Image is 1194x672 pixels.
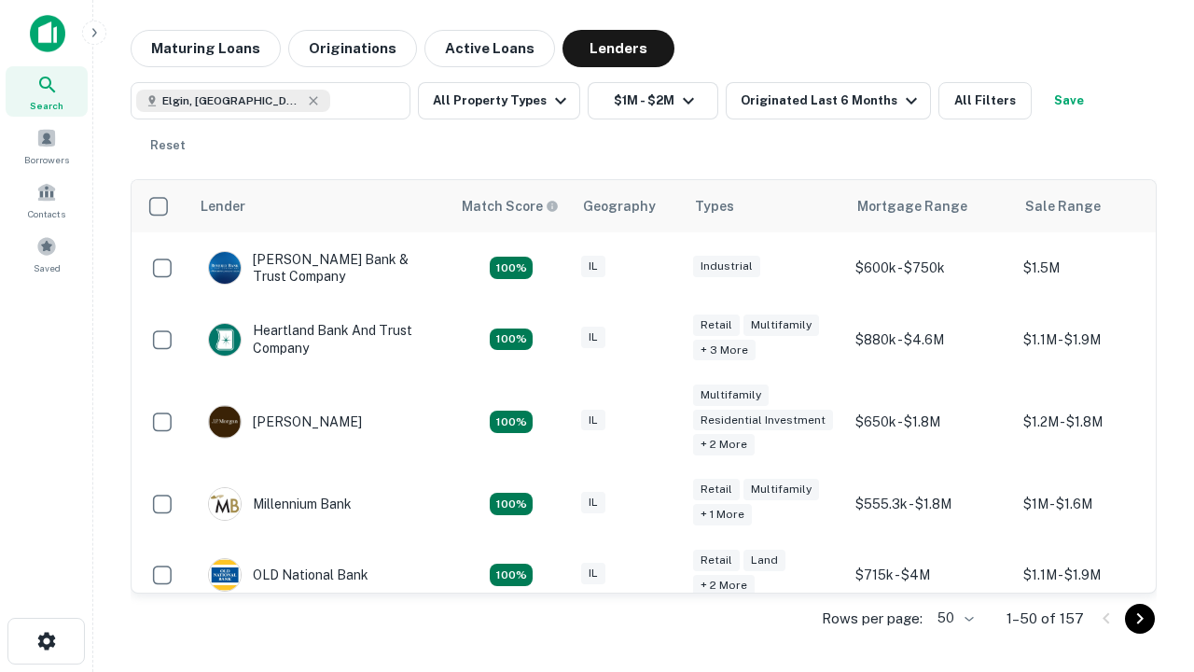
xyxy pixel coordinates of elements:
div: Retail [693,479,740,500]
div: + 2 more [693,434,755,455]
div: [PERSON_NAME] Bank & Trust Company [208,251,432,285]
div: Millennium Bank [208,487,352,521]
button: Originated Last 6 Months [726,82,931,119]
td: $1M - $1.6M [1014,469,1182,539]
div: Types [695,195,734,217]
div: Heartland Bank And Trust Company [208,322,432,356]
div: [PERSON_NAME] [208,405,362,439]
th: Types [684,180,846,232]
button: All Filters [938,82,1032,119]
div: Multifamily [693,385,769,406]
button: Save your search to get updates of matches that match your search criteria. [1039,82,1099,119]
td: $555.3k - $1.8M [846,469,1014,539]
div: Sale Range [1025,195,1101,217]
th: Geography [572,180,684,232]
img: picture [209,488,241,520]
button: Active Loans [424,30,555,67]
th: Capitalize uses an advanced AI algorithm to match your search with the best lender. The match sco... [451,180,572,232]
div: IL [581,327,605,348]
button: Maturing Loans [131,30,281,67]
td: $650k - $1.8M [846,375,1014,469]
div: OLD National Bank [208,558,368,592]
a: Borrowers [6,120,88,171]
div: + 2 more [693,575,755,596]
td: $1.1M - $1.9M [1014,303,1182,374]
span: Borrowers [24,152,69,167]
td: $715k - $4M [846,539,1014,610]
td: $880k - $4.6M [846,303,1014,374]
div: Originated Last 6 Months [741,90,923,112]
span: Saved [34,260,61,275]
td: $600k - $750k [846,232,1014,303]
img: picture [209,559,241,591]
div: 50 [930,605,977,632]
a: Search [6,66,88,117]
button: Go to next page [1125,604,1155,634]
div: Retail [693,315,740,336]
div: Retail [693,550,740,571]
div: IL [581,563,605,584]
span: Search [30,98,63,113]
button: $1M - $2M [588,82,718,119]
th: Mortgage Range [846,180,1014,232]
div: Matching Properties: 20, hasApolloMatch: undefined [490,329,533,351]
h6: Match Score [462,196,555,217]
a: Saved [6,229,88,279]
div: Multifamily [743,479,819,500]
th: Sale Range [1014,180,1182,232]
div: Land [743,550,785,571]
th: Lender [189,180,451,232]
div: Industrial [693,256,760,277]
div: Matching Properties: 28, hasApolloMatch: undefined [490,257,533,279]
p: 1–50 of 157 [1007,608,1084,630]
span: Contacts [28,206,65,221]
span: Elgin, [GEOGRAPHIC_DATA], [GEOGRAPHIC_DATA] [162,92,302,109]
iframe: Chat Widget [1101,523,1194,612]
td: $1.1M - $1.9M [1014,539,1182,610]
button: All Property Types [418,82,580,119]
div: + 3 more [693,340,756,361]
button: Originations [288,30,417,67]
img: capitalize-icon.png [30,15,65,52]
div: IL [581,410,605,431]
div: Matching Properties: 16, hasApolloMatch: undefined [490,493,533,515]
div: Matching Properties: 22, hasApolloMatch: undefined [490,564,533,586]
div: Matching Properties: 23, hasApolloMatch: undefined [490,411,533,433]
button: Lenders [562,30,674,67]
p: Rows per page: [822,608,923,630]
img: picture [209,406,241,438]
td: $1.5M [1014,232,1182,303]
div: Mortgage Range [857,195,967,217]
button: Reset [138,127,198,164]
div: IL [581,492,605,513]
div: Residential Investment [693,410,833,431]
div: Capitalize uses an advanced AI algorithm to match your search with the best lender. The match sco... [462,196,559,217]
td: $1.2M - $1.8M [1014,375,1182,469]
div: Multifamily [743,315,819,336]
div: Lender [201,195,245,217]
div: Geography [583,195,656,217]
img: picture [209,324,241,356]
div: + 1 more [693,504,752,525]
img: picture [209,252,241,284]
div: IL [581,256,605,277]
a: Contacts [6,175,88,225]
